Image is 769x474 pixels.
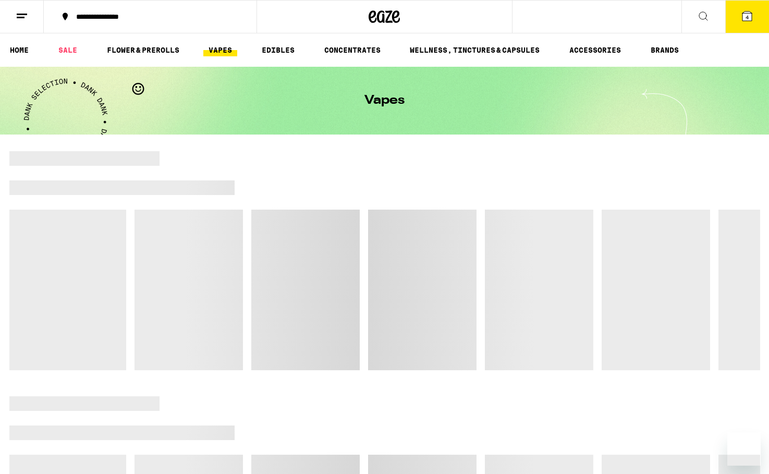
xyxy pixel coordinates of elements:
[5,44,34,56] a: HOME
[53,44,82,56] a: SALE
[102,44,185,56] a: FLOWER & PREROLLS
[257,44,300,56] a: EDIBLES
[319,44,386,56] a: CONCENTRATES
[645,44,684,56] a: BRANDS
[364,94,405,107] h1: Vapes
[727,432,761,466] iframe: Button to launch messaging window
[725,1,769,33] button: 4
[746,14,749,20] span: 4
[564,44,626,56] a: ACCESSORIES
[405,44,545,56] a: WELLNESS, TINCTURES & CAPSULES
[203,44,237,56] a: VAPES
